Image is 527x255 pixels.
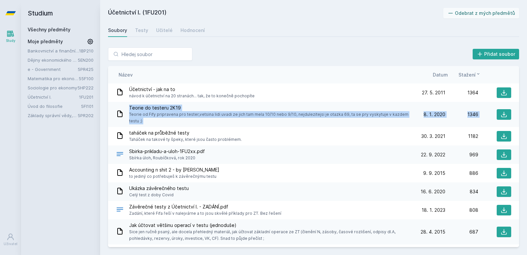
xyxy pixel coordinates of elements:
span: 28. 4. 2015 [421,229,445,235]
span: taháček na průběžné testy [129,130,242,136]
div: 1364 [445,89,478,96]
a: Učitelé [156,24,173,37]
span: 9. 9. 2015 [423,170,445,176]
a: 5HP222 [77,85,94,90]
button: Datum [433,71,448,78]
div: Učitelé [156,27,173,34]
span: 30. 3. 2021 [421,133,445,140]
div: 969 [445,151,478,158]
span: návod k účetnictví na 20 stranách... tak, že to konečně pochopíte [129,93,255,99]
a: Hodnocení [180,24,205,37]
div: 886 [445,170,478,176]
div: 687 [445,229,478,235]
a: Všechny předměty [28,27,70,32]
a: 5PR202 [78,113,94,118]
a: 5FI101 [81,104,94,109]
a: Dějiny ekonomického myšlení [28,57,78,63]
span: Accounting n shit 2 - by [PERSON_NAME] [129,167,219,173]
a: Soubory [108,24,127,37]
span: 8. 1. 2020 [424,111,445,118]
div: PDF [116,150,124,160]
button: Odebrat z mých předmětů [443,8,519,18]
a: Sociologie pro ekonomy [28,84,77,91]
span: 18. 1. 2023 [422,207,445,213]
div: PDF [116,206,124,215]
div: Study [6,38,15,43]
a: e - Government [28,66,78,73]
a: Účetnictví I. [28,94,79,100]
span: Sice jen ručně psaný, ale docela přehledný materiál, jak účtovat základní operace ze ZT (členění ... [129,229,410,242]
a: Uživatel [1,230,20,250]
span: Teorie od Fify pripravena pro tester,vetsina lidi uvadi ze jich tam mela 10/10 nebo 9/10, nejdule... [129,111,410,124]
a: 5EN200 [78,57,94,63]
span: Celý test z doby Covid [129,192,189,198]
div: 808 [445,207,478,213]
h2: Účetnictví I. (1FU201) [108,8,443,18]
a: 55F100 [79,76,94,81]
span: 16. 6. 2020 [421,188,445,195]
button: Přidat soubor [473,49,519,59]
div: Uživatel [4,241,17,246]
span: Taháček na takové ty špeky, které jsou často problémem. [129,136,242,143]
div: Soubory [108,27,127,34]
span: Moje předměty [28,38,63,45]
a: Bankovnictví a finanční instituce [28,48,79,54]
a: 5PR425 [78,67,94,72]
div: 1182 [445,133,478,140]
span: 22. 9. 2022 [421,151,445,158]
span: Jak účtovat většinu operací v testu (jednoduše) [129,222,410,229]
a: Testy [135,24,148,37]
span: to jediný co potřebuješ k závěrečnýmu testu [129,173,219,180]
button: Stažení [458,71,481,78]
a: 1FU201 [79,94,94,100]
span: 27. 5. 2011 [422,89,445,96]
a: Study [1,26,20,47]
span: Sbirka-prikladu-a-uloh-1FU2xx.pdf [129,148,205,155]
a: Úvod do filosofie [28,103,81,110]
div: 1346 [445,111,478,118]
input: Hledej soubor [108,48,192,61]
span: Sbírka úloh, Roubíčková, rok 2020 [129,155,205,161]
span: Stažení [458,71,476,78]
div: Hodnocení [180,27,205,34]
span: Zadání, které Fifa řeší v nalejvárne a to jsou skvělé příklady pro ZT. Bez řešení [129,210,281,217]
div: 834 [445,188,478,195]
a: 1BP210 [79,48,94,53]
button: Název [119,71,133,78]
span: Ukázka závěrečného testu [129,185,189,192]
a: Základy správní vědy,správního práva a organizace veř.správy [28,112,78,119]
span: Závěrečné testy z Účetnictví I. - ZADÁNÍ.pdf [129,204,281,210]
a: Matematika pro ekonomy (Matematika A) [28,75,79,82]
div: Testy [135,27,148,34]
span: Teorie do testeru 2K19 [129,105,410,111]
span: Účetnictví - jak na to [129,86,255,93]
